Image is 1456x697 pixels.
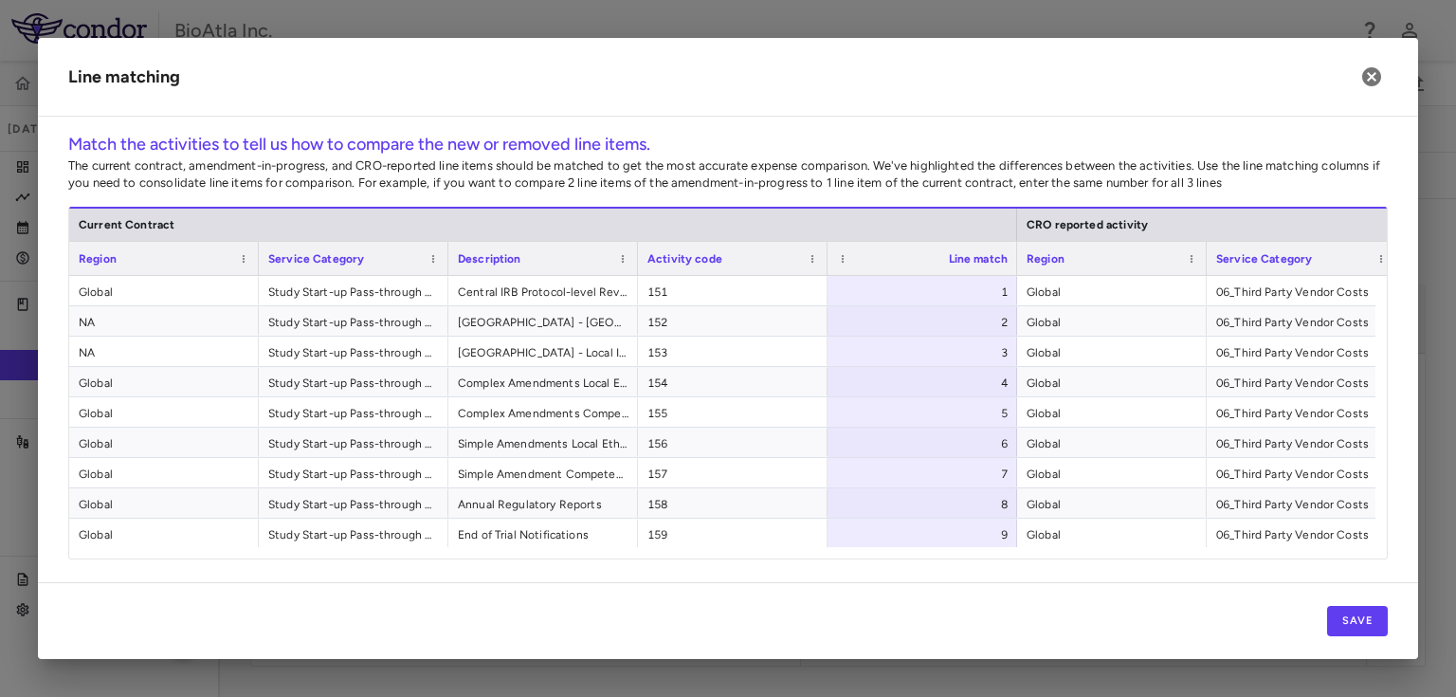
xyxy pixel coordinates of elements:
[79,429,249,459] span: Global
[845,489,1008,520] div: 8
[458,252,521,266] span: Description
[845,459,1008,489] div: 7
[1216,459,1387,489] span: 06_Third Party Vendor Costs
[458,520,628,550] span: End of Trial Notifications
[79,368,249,398] span: Global
[268,520,439,550] span: Study Start-up Pass-through Costs
[845,307,1008,338] div: 2
[268,252,364,266] span: Service Category
[1027,459,1197,489] span: Global
[647,277,818,307] span: 151
[1327,606,1388,636] button: Save
[458,489,628,520] span: Annual Regulatory Reports
[1216,398,1387,429] span: 06_Third Party Vendor Costs
[68,132,1388,157] h6: Match the activities to tell us how to compare the new or removed line items.
[79,398,249,429] span: Global
[647,429,818,459] span: 156
[79,252,117,266] span: Region
[79,520,249,550] span: Global
[268,307,439,338] span: Study Start-up Pass-through Costs
[79,489,249,520] span: Global
[1216,252,1312,266] span: Service Category
[268,489,439,520] span: Study Start-up Pass-through Costs
[458,459,628,489] span: Simple Amendment Competent Authority & Central Ethics Committee Fees
[268,368,439,398] span: Study Start-up Pass-through Costs
[647,307,818,338] span: 152
[458,398,628,429] span: Complex Amendments Competent Authority & Central Ethics Committee Fees
[458,368,628,398] span: Complex Amendments Local Ethics Committee Submission Fees
[458,277,628,307] span: Central IRB Protocol-level Review
[845,368,1008,398] div: 4
[845,277,1008,307] div: 1
[458,338,628,368] span: [GEOGRAPHIC_DATA] - Local IRB
[1027,218,1148,231] span: CRO reported activity
[79,307,249,338] span: NA
[1027,398,1197,429] span: Global
[79,459,249,489] span: Global
[1027,338,1197,368] span: Global
[647,459,818,489] span: 157
[845,398,1008,429] div: 5
[1027,368,1197,398] span: Global
[647,252,722,266] span: Activity code
[845,520,1008,550] div: 9
[1027,489,1197,520] span: Global
[268,459,439,489] span: Study Start-up Pass-through Costs
[1027,429,1197,459] span: Global
[845,429,1008,459] div: 6
[1027,277,1197,307] span: Global
[949,252,1009,266] span: Line match
[647,489,818,520] span: 158
[647,368,818,398] span: 154
[1216,520,1387,550] span: 06_Third Party Vendor Costs
[458,429,628,459] span: Simple Amendments Local Ethics Committee Submission Fees
[268,398,439,429] span: Study Start-up Pass-through Costs
[79,218,174,231] span: Current Contract
[1216,489,1387,520] span: 06_Third Party Vendor Costs
[1216,307,1387,338] span: 06_Third Party Vendor Costs
[1216,277,1387,307] span: 06_Third Party Vendor Costs
[1027,307,1197,338] span: Global
[79,277,249,307] span: Global
[79,338,249,368] span: NA
[68,64,180,90] h6: Line matching
[845,338,1008,368] div: 3
[1027,252,1065,266] span: Region
[1216,338,1387,368] span: 06_Third Party Vendor Costs
[1216,429,1387,459] span: 06_Third Party Vendor Costs
[1027,520,1197,550] span: Global
[647,398,818,429] span: 155
[68,157,1388,192] p: The current contract, amendment-in-progress, and CRO-reported line items should be matched to get...
[647,338,818,368] span: 153
[268,277,439,307] span: Study Start-up Pass-through Costs
[647,520,818,550] span: 159
[268,429,439,459] span: Study Start-up Pass-through Costs
[458,307,628,338] span: [GEOGRAPHIC_DATA] - [GEOGRAPHIC_DATA]
[1216,368,1387,398] span: 06_Third Party Vendor Costs
[268,338,439,368] span: Study Start-up Pass-through Costs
